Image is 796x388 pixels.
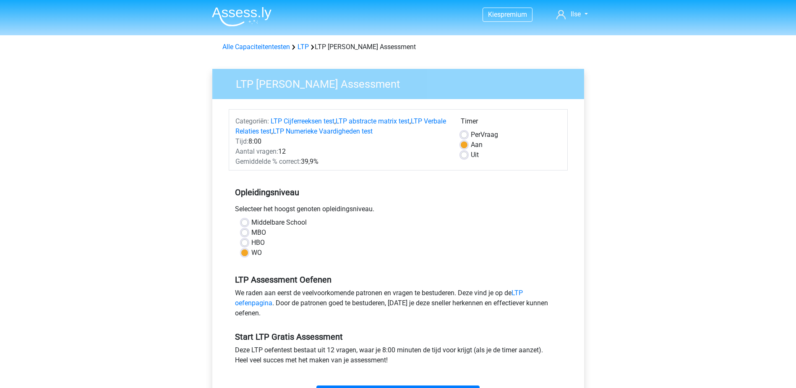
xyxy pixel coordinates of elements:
[212,7,271,26] img: Assessly
[235,147,278,155] span: Aantal vragen:
[488,10,501,18] span: Kies
[229,204,568,218] div: Selecteer het hoogst genoten opleidingsniveau.
[251,218,307,228] label: Middelbare School
[229,345,568,369] div: Deze LTP oefentest bestaat uit 12 vragen, waar je 8:00 minuten de tijd voor krijgt (als je de tim...
[229,288,568,322] div: We raden aan eerst de veelvoorkomende patronen en vragen te bestuderen. Deze vind je op de . Door...
[251,248,262,258] label: WO
[501,10,527,18] span: premium
[273,127,373,135] a: LTP Numerieke Vaardigheden test
[222,43,290,51] a: Alle Capaciteitentesten
[571,10,581,18] span: Ilse
[471,150,479,160] label: Uit
[235,117,269,125] span: Categoriën:
[229,147,454,157] div: 12
[235,137,248,145] span: Tijd:
[461,116,561,130] div: Timer
[483,9,532,20] a: Kiespremium
[251,238,265,248] label: HBO
[235,332,561,342] h5: Start LTP Gratis Assessment
[251,228,266,238] label: MBO
[235,157,301,165] span: Gemiddelde % correct:
[226,74,578,91] h3: LTP [PERSON_NAME] Assessment
[471,130,498,140] label: Vraag
[471,131,480,139] span: Per
[235,275,561,285] h5: LTP Assessment Oefenen
[219,42,577,52] div: LTP [PERSON_NAME] Assessment
[553,9,591,19] a: Ilse
[471,140,483,150] label: Aan
[271,117,334,125] a: LTP Cijferreeksen test
[229,136,454,147] div: 8:00
[336,117,410,125] a: LTP abstracte matrix test
[229,116,454,136] div: , , ,
[229,157,454,167] div: 39,9%
[298,43,309,51] a: LTP
[235,184,561,201] h5: Opleidingsniveau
